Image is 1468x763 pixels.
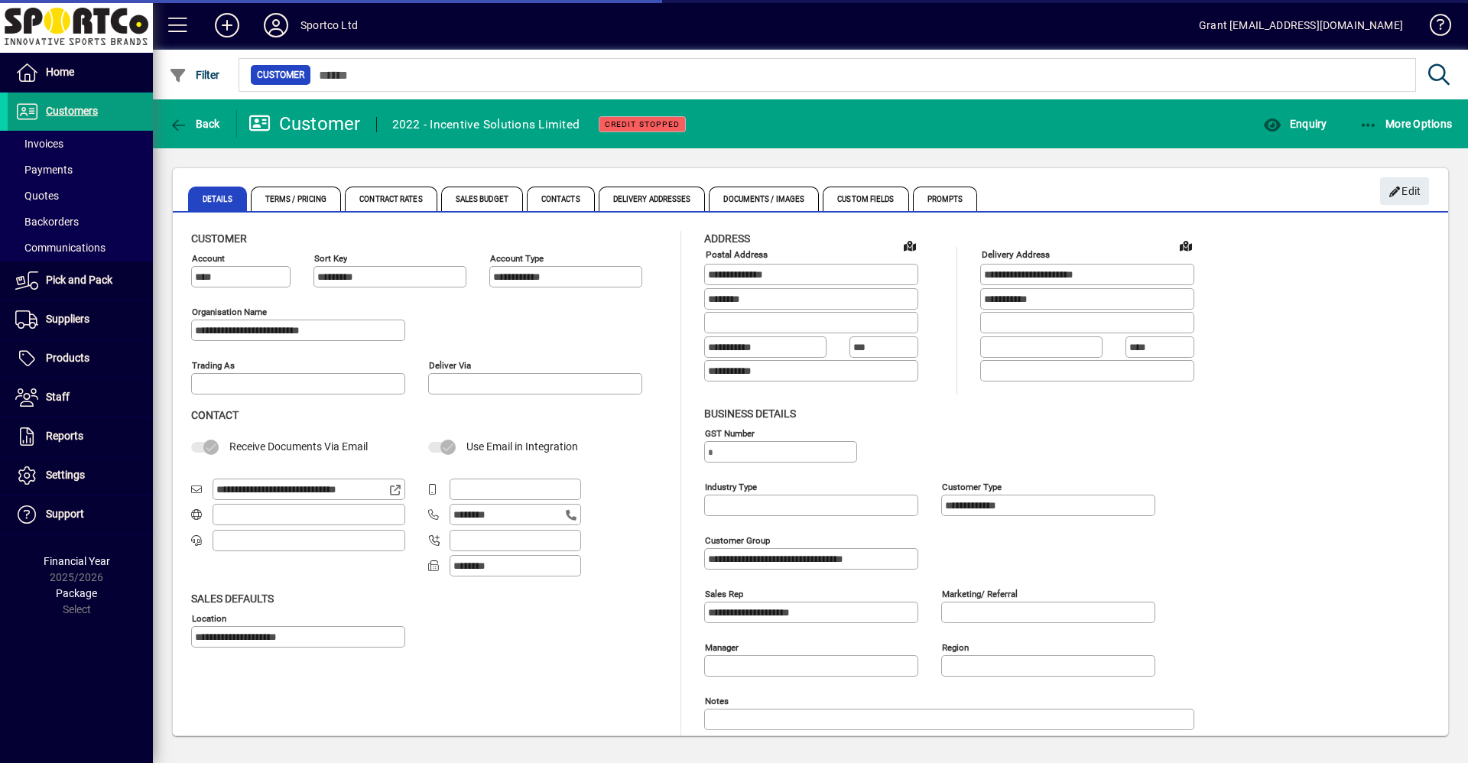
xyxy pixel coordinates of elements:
[704,232,750,245] span: Address
[942,481,1002,492] mat-label: Customer type
[251,187,342,211] span: Terms / Pricing
[8,131,153,157] a: Invoices
[248,112,361,136] div: Customer
[46,66,74,78] span: Home
[191,232,247,245] span: Customer
[605,119,680,129] span: Credit Stopped
[441,187,523,211] span: Sales Budget
[252,11,300,39] button: Profile
[1174,233,1198,258] a: View on map
[192,253,225,264] mat-label: Account
[46,274,112,286] span: Pick and Pack
[942,588,1018,599] mat-label: Marketing/ Referral
[1380,177,1429,205] button: Edit
[46,313,89,325] span: Suppliers
[15,138,63,150] span: Invoices
[188,187,247,211] span: Details
[392,112,580,137] div: 2022 - Incentive Solutions Limited
[46,391,70,403] span: Staff
[300,13,358,37] div: Sportco Ltd
[46,469,85,481] span: Settings
[191,409,239,421] span: Contact
[8,54,153,92] a: Home
[15,190,59,202] span: Quotes
[705,534,770,545] mat-label: Customer group
[704,407,796,420] span: Business details
[1356,110,1457,138] button: More Options
[705,588,743,599] mat-label: Sales rep
[8,300,153,339] a: Suppliers
[8,261,153,300] a: Pick and Pack
[345,187,437,211] span: Contract Rates
[1259,110,1330,138] button: Enquiry
[527,187,595,211] span: Contacts
[192,360,235,371] mat-label: Trading as
[192,307,267,317] mat-label: Organisation name
[169,118,220,130] span: Back
[913,187,978,211] span: Prompts
[46,430,83,442] span: Reports
[8,183,153,209] a: Quotes
[8,157,153,183] a: Payments
[599,187,706,211] span: Delivery Addresses
[898,233,922,258] a: View on map
[15,216,79,228] span: Backorders
[44,555,110,567] span: Financial Year
[314,253,347,264] mat-label: Sort key
[8,456,153,495] a: Settings
[709,187,819,211] span: Documents / Images
[490,253,544,264] mat-label: Account Type
[15,242,106,254] span: Communications
[1418,3,1449,53] a: Knowledge Base
[705,695,729,706] mat-label: Notes
[823,187,908,211] span: Custom Fields
[192,612,226,623] mat-label: Location
[429,360,471,371] mat-label: Deliver via
[15,164,73,176] span: Payments
[8,495,153,534] a: Support
[56,587,97,599] span: Package
[705,641,739,652] mat-label: Manager
[257,67,304,83] span: Customer
[1359,118,1453,130] span: More Options
[203,11,252,39] button: Add
[466,440,578,453] span: Use Email in Integration
[8,235,153,261] a: Communications
[705,427,755,438] mat-label: GST Number
[705,481,757,492] mat-label: Industry type
[169,69,220,81] span: Filter
[1263,118,1327,130] span: Enquiry
[46,105,98,117] span: Customers
[8,209,153,235] a: Backorders
[8,417,153,456] a: Reports
[1388,179,1421,204] span: Edit
[229,440,368,453] span: Receive Documents Via Email
[8,378,153,417] a: Staff
[1199,13,1403,37] div: Grant [EMAIL_ADDRESS][DOMAIN_NAME]
[165,61,224,89] button: Filter
[942,641,969,652] mat-label: Region
[165,110,224,138] button: Back
[46,352,89,364] span: Products
[46,508,84,520] span: Support
[191,593,274,605] span: Sales defaults
[8,339,153,378] a: Products
[153,110,237,138] app-page-header-button: Back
